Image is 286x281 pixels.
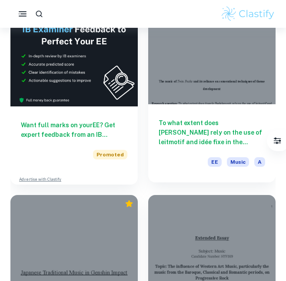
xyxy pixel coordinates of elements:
[19,176,61,182] a: Advertise with Clastify
[254,157,265,167] span: A
[227,157,249,167] span: Music
[93,150,127,159] span: Promoted
[10,11,138,185] a: Want full marks on yourEE? Get expert feedback from an IB examiner!PromotedAdvertise with Clastify
[220,5,276,23] img: Clastify logo
[125,199,133,208] div: Premium
[159,118,265,147] h6: To what extent does [PERSON_NAME] rely on the use of leitmotif and idée fixe in the soundtrack of...
[208,157,222,167] span: EE
[269,132,286,149] button: Filter
[148,11,276,185] a: To what extent does [PERSON_NAME] rely on the use of leitmotif and idée fixe in the soundtrack of...
[10,11,138,106] img: Thumbnail
[21,120,127,139] h6: Want full marks on your EE ? Get expert feedback from an IB examiner!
